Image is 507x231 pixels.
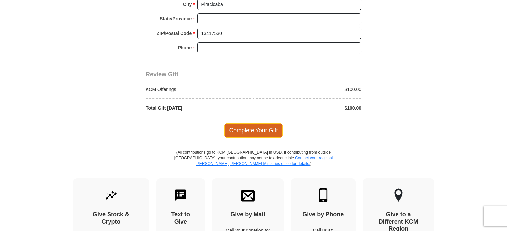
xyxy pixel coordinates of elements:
div: KCM Offerings [142,86,254,93]
div: $100.00 [254,86,365,93]
strong: ZIP/Postal Code [157,29,192,38]
strong: State/Province [160,14,192,23]
h4: Give Stock & Crypto [85,211,138,225]
img: other-region [394,188,403,202]
h4: Give by Mail [224,211,272,218]
p: (All contributions go to KCM [GEOGRAPHIC_DATA] in USD. If contributing from outside [GEOGRAPHIC_D... [174,150,333,178]
img: mobile.svg [316,188,330,202]
span: Complete Your Gift [224,123,283,137]
strong: Phone [178,43,192,52]
span: Review Gift [146,71,178,78]
div: $100.00 [254,105,365,111]
h4: Text to Give [168,211,194,225]
h4: Give by Phone [302,211,344,218]
img: text-to-give.svg [174,188,187,202]
div: Total Gift [DATE] [142,105,254,111]
img: give-by-stock.svg [104,188,118,202]
img: envelope.svg [241,188,255,202]
a: Contact your regional [PERSON_NAME] [PERSON_NAME] Ministries office for details. [195,156,333,166]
